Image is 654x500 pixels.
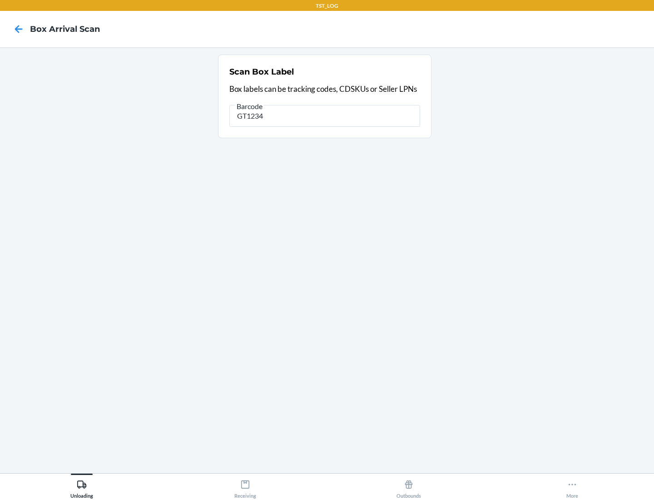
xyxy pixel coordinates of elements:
[235,102,264,111] span: Barcode
[566,476,578,499] div: More
[396,476,421,499] div: Outbounds
[490,474,654,499] button: More
[70,476,93,499] div: Unloading
[316,2,338,10] p: TST_LOG
[229,83,420,95] p: Box labels can be tracking codes, CDSKUs or Seller LPNs
[229,105,420,127] input: Barcode
[327,474,490,499] button: Outbounds
[229,66,294,78] h2: Scan Box Label
[163,474,327,499] button: Receiving
[234,476,256,499] div: Receiving
[30,23,100,35] h4: Box Arrival Scan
